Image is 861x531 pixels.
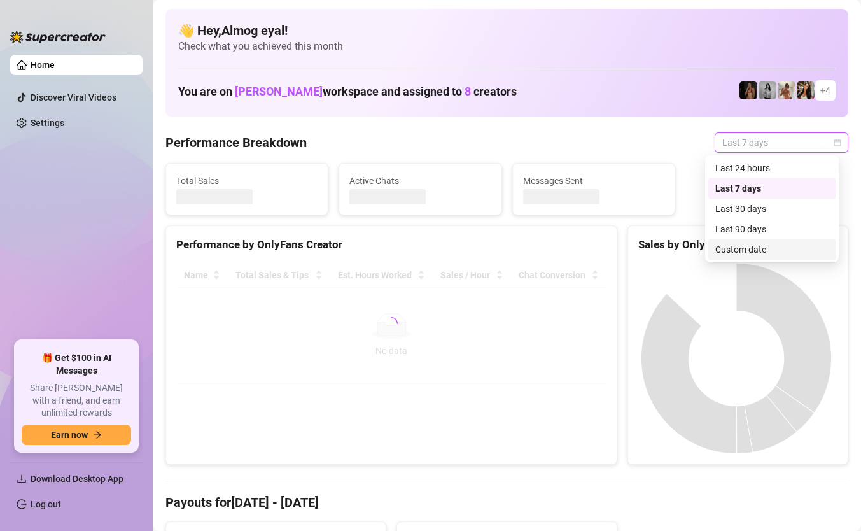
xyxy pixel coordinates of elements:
[165,493,848,511] h4: Payouts for [DATE] - [DATE]
[523,174,664,188] span: Messages Sent
[93,430,102,439] span: arrow-right
[31,118,64,128] a: Settings
[176,174,318,188] span: Total Sales
[10,31,106,43] img: logo-BBDzfeDw.svg
[17,474,27,484] span: download
[820,83,830,97] span: + 4
[176,236,606,253] div: Performance by OnlyFans Creator
[385,317,398,330] span: loading
[22,425,131,445] button: Earn nowarrow-right
[708,239,836,260] div: Custom date
[465,85,471,98] span: 8
[165,134,307,152] h4: Performance Breakdown
[638,236,837,253] div: Sales by OnlyFans Creator
[178,85,517,99] h1: You are on workspace and assigned to creators
[51,430,88,440] span: Earn now
[797,81,815,99] img: AD
[22,352,131,377] span: 🎁 Get $100 in AI Messages
[722,133,841,152] span: Last 7 days
[715,161,829,175] div: Last 24 hours
[31,474,123,484] span: Download Desktop App
[834,139,841,146] span: calendar
[22,382,131,420] span: Share [PERSON_NAME] with a friend, and earn unlimited rewards
[31,92,116,103] a: Discover Viral Videos
[31,499,61,509] a: Log out
[178,22,836,39] h4: 👋 Hey, Almog eyal !
[715,222,829,236] div: Last 90 days
[708,158,836,178] div: Last 24 hours
[739,81,757,99] img: D
[715,181,829,195] div: Last 7 days
[708,199,836,219] div: Last 30 days
[235,85,323,98] span: [PERSON_NAME]
[349,174,491,188] span: Active Chats
[715,202,829,216] div: Last 30 days
[178,39,836,53] span: Check what you achieved this month
[708,178,836,199] div: Last 7 days
[759,81,776,99] img: A
[31,60,55,70] a: Home
[708,219,836,239] div: Last 90 days
[778,81,795,99] img: Green
[715,243,829,257] div: Custom date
